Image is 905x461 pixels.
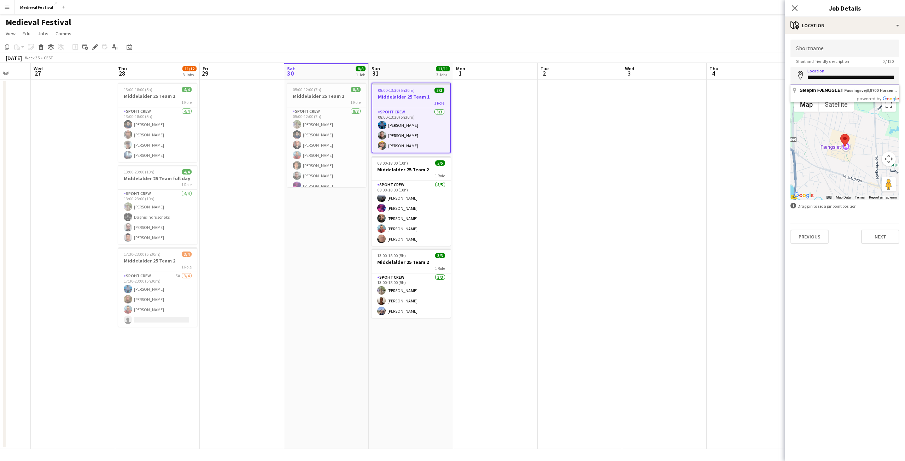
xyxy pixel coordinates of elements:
[792,191,816,200] img: Google
[435,173,445,178] span: 1 Role
[6,30,16,37] span: View
[819,97,854,112] button: Show satellite imagery
[377,160,408,166] span: 08:00-18:00 (10h)
[182,87,192,92] span: 4/4
[435,160,445,166] span: 5/5
[869,195,897,199] a: Report a map error
[435,253,445,258] span: 3/3
[6,17,71,28] h1: Medieval Festival
[118,65,127,72] span: Thu
[372,273,451,318] app-card-role: Spoht Crew3/313:00-18:00 (5h)[PERSON_NAME][PERSON_NAME][PERSON_NAME]
[455,69,465,77] span: 1
[710,65,718,72] span: Thu
[372,65,380,72] span: Sun
[356,72,365,77] div: 1 Job
[882,177,896,191] button: Drag Pegman onto the map to open Street View
[456,65,465,72] span: Mon
[785,4,905,13] h3: Job Details
[785,17,905,34] div: Location
[182,66,197,71] span: 11/12
[378,88,415,93] span: 08:00-13:30 (5h30m)
[53,29,74,38] a: Comms
[6,54,22,61] div: [DATE]
[293,87,321,92] span: 05:00-12:00 (7h)
[434,100,444,106] span: 1 Role
[181,264,192,270] span: 1 Role
[377,253,406,258] span: 13:00-18:00 (5h)
[118,93,197,99] h3: Middelalder 25 Team 1
[124,169,154,175] span: 13:00-23:00 (10h)
[372,83,451,153] app-job-card: 08:00-13:30 (5h30m)3/3Middelalder 25 Team 11 RoleSpoht Crew3/308:00-13:30 (5h30m)[PERSON_NAME][PE...
[23,55,41,60] span: Week 35
[3,29,18,38] a: View
[794,97,819,112] button: Show street map
[800,88,843,93] span: SleepIn FÆNGSLET
[434,88,444,93] span: 3/3
[877,59,899,64] span: 0 / 120
[35,29,51,38] a: Jobs
[790,203,899,209] div: Drag pin to set a pinpoint position
[56,30,71,37] span: Comms
[181,182,192,187] span: 1 Role
[118,107,197,162] app-card-role: Spoht Crew4/413:00-18:00 (5h)[PERSON_NAME][PERSON_NAME][PERSON_NAME][PERSON_NAME]
[182,169,192,175] span: 4/4
[372,108,450,153] app-card-role: Spoht Crew3/308:00-13:30 (5h30m)[PERSON_NAME][PERSON_NAME][PERSON_NAME]
[435,266,445,271] span: 1 Role
[34,65,43,72] span: Wed
[350,100,361,105] span: 1 Role
[855,195,865,199] a: Terms (opens in new tab)
[372,156,451,246] app-job-card: 08:00-18:00 (10h)5/5Middelalder 25 Team 21 RoleSpoht Crew5/508:00-18:00 (10h)[PERSON_NAME][PERSON...
[827,195,831,200] button: Keyboard shortcuts
[836,195,851,200] button: Map Data
[370,69,380,77] span: 31
[882,152,896,166] button: Map camera controls
[861,230,899,244] button: Next
[624,69,634,77] span: 3
[23,30,31,37] span: Edit
[287,93,366,99] h3: Middelalder 25 Team 1
[372,181,451,246] app-card-role: Spoht Crew5/508:00-18:00 (10h)[PERSON_NAME][PERSON_NAME][PERSON_NAME][PERSON_NAME][PERSON_NAME]
[708,69,718,77] span: 4
[539,69,549,77] span: 2
[118,165,197,244] div: 13:00-23:00 (10h)4/4Middelalder 25 Team full day1 RoleSpoht Crew4/413:00-23:00 (10h)[PERSON_NAME]...
[118,247,197,327] app-job-card: 17:30-23:00 (5h30m)3/4Middelalder 25 Team 21 RoleSpoht Crew5A3/417:30-23:00 (5h30m)[PERSON_NAME][...
[286,69,295,77] span: 30
[14,0,59,14] button: Medieval Festival
[287,107,366,203] app-card-role: Spoht Crew8/805:00-12:00 (7h)[PERSON_NAME][PERSON_NAME][PERSON_NAME][PERSON_NAME][PERSON_NAME][PE...
[33,69,43,77] span: 27
[541,65,549,72] span: Tue
[124,252,160,257] span: 17:30-23:00 (5h30m)
[372,249,451,318] app-job-card: 13:00-18:00 (5h)3/3Middelalder 25 Team 21 RoleSpoht Crew3/313:00-18:00 (5h)[PERSON_NAME][PERSON_N...
[287,65,295,72] span: Sat
[38,30,48,37] span: Jobs
[124,87,152,92] span: 13:00-18:00 (5h)
[372,166,451,173] h3: Middelalder 25 Team 2
[287,83,366,187] app-job-card: 05:00-12:00 (7h)8/8Middelalder 25 Team 11 RoleSpoht Crew8/805:00-12:00 (7h)[PERSON_NAME][PERSON_N...
[182,252,192,257] span: 3/4
[118,190,197,244] app-card-role: Spoht Crew4/413:00-23:00 (10h)[PERSON_NAME]Dagnis Indrusonoks[PERSON_NAME][PERSON_NAME]
[880,88,897,93] span: Horsens
[436,72,450,77] div: 3 Jobs
[790,59,855,64] span: Short and friendly description
[356,66,366,71] span: 8/8
[44,55,53,60] div: CEST
[202,69,208,77] span: 29
[372,94,450,100] h3: Middelalder 25 Team 1
[118,175,197,182] h3: Middelalder 25 Team full day
[625,65,634,72] span: Wed
[790,230,829,244] button: Previous
[20,29,34,38] a: Edit
[845,88,867,93] span: Fussingsvej
[882,97,896,112] button: Toggle fullscreen view
[183,72,196,77] div: 3 Jobs
[118,272,197,327] app-card-role: Spoht Crew5A3/417:30-23:00 (5h30m)[PERSON_NAME][PERSON_NAME][PERSON_NAME]
[870,88,878,93] span: 8700
[118,83,197,162] app-job-card: 13:00-18:00 (5h)4/4Middelalder 25 Team 11 RoleSpoht Crew4/413:00-18:00 (5h)[PERSON_NAME][PERSON_N...
[117,69,127,77] span: 28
